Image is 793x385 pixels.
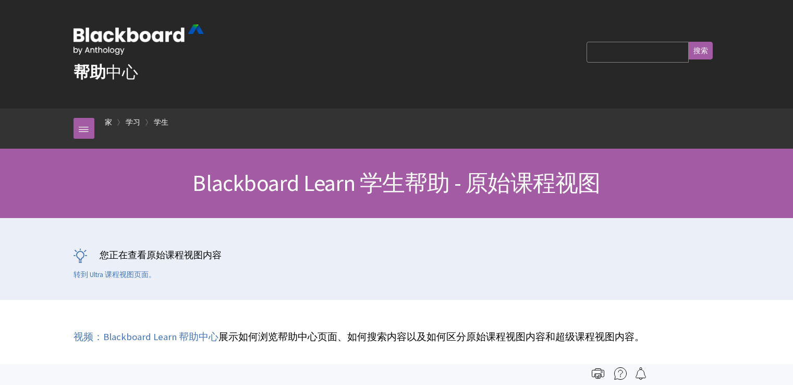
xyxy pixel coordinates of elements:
font: 中心 [106,62,138,82]
font: 帮助 [74,62,106,82]
font: 您正在查看原始课程视图内容 [100,249,222,261]
a: 学生 [154,116,168,129]
a: 转到 Ultra 课程视图页面。 [74,270,156,280]
img: 关注此页面 [635,367,647,380]
img: Anthology 的 Blackboard [74,25,204,55]
img: 更多帮助 [614,367,627,380]
font: 家 [105,117,112,127]
font: Blackboard Learn 学生帮助 - 原始课程视图 [192,169,600,197]
a: 帮助中心 [74,62,138,82]
a: 学习 [126,116,140,129]
font: 学习 [126,117,140,127]
a: 家 [105,116,112,129]
input: 搜索 [689,42,713,59]
img: 打印 [592,367,604,380]
a: 视频：Blackboard Learn 帮助中心 [74,331,218,343]
font: 展示如何浏览帮助中心页面、如何搜索内容以及如何区分原始课程视图内容和超级课程视图内容。 [218,331,644,343]
font: 学生 [154,117,168,127]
